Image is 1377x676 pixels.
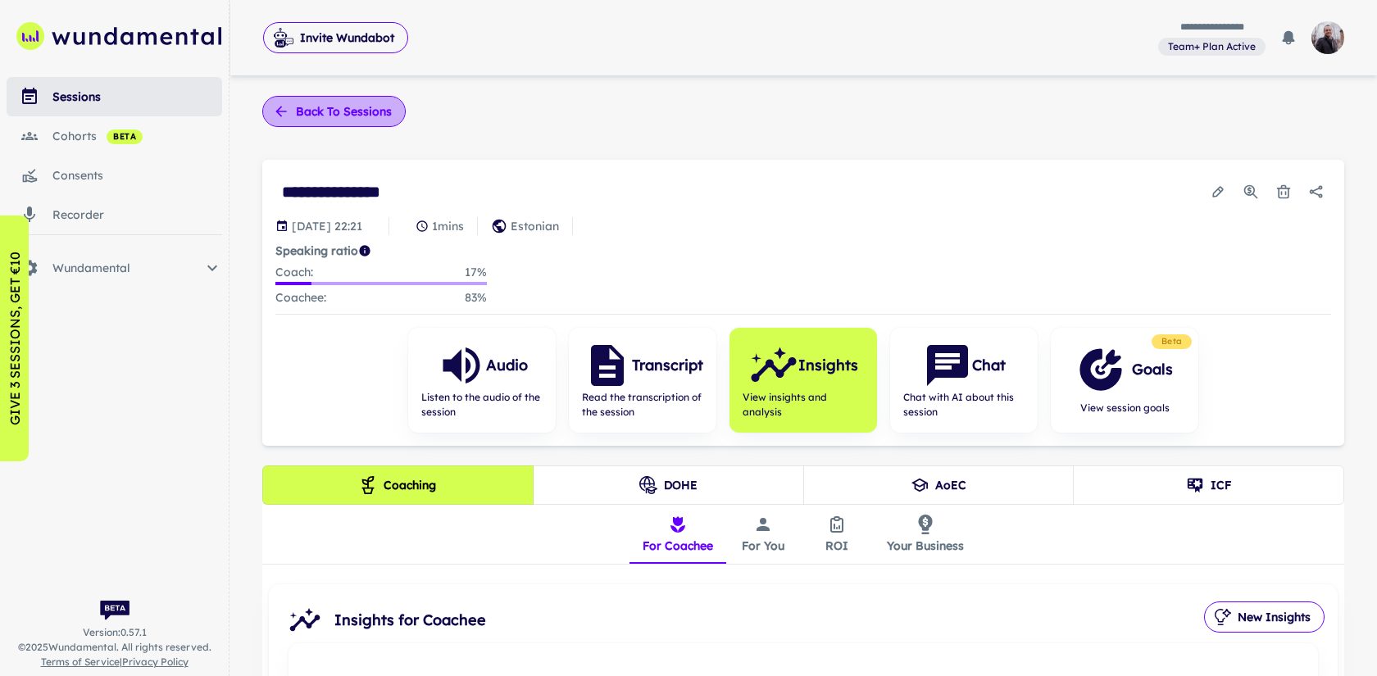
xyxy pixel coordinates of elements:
p: Coachee : [275,288,326,307]
button: For You [726,505,800,564]
span: View session goals [1076,401,1173,415]
button: For Coachee [629,505,726,564]
span: Wundamental [52,259,202,277]
span: Listen to the audio of the session [421,390,543,420]
a: Privacy Policy [122,656,189,668]
button: Delete session [1269,177,1298,206]
h6: Chat [972,354,1006,377]
button: AudioListen to the audio of the session [408,328,556,433]
span: Team+ Plan Active [1161,39,1262,54]
a: cohorts beta [7,116,222,156]
button: InsightsView insights and analysis [729,328,877,433]
strong: Speaking ratio [275,243,358,258]
button: Usage Statistics [1236,177,1266,206]
button: New Insights [1204,601,1325,633]
span: View insights and analysis [743,390,864,420]
span: beta [107,130,143,143]
div: recorder [52,206,222,224]
p: GIVE 3 SESSIONS, GET €10 [5,252,25,425]
span: Beta [1155,335,1188,348]
button: Back to sessions [262,96,406,127]
button: DOHE [533,465,804,505]
p: Estonian [511,217,559,235]
span: Chat with AI about this session [903,390,1025,420]
button: ChatChat with AI about this session [890,328,1038,433]
div: theme selection [262,465,1344,505]
button: Share session [1302,177,1331,206]
span: | [41,655,189,669]
button: ICF [1073,465,1344,505]
button: GoalsView session goals [1051,328,1198,433]
button: Your Business [874,505,977,564]
a: sessions [7,77,222,116]
h6: Audio [486,354,528,377]
button: ROI [800,505,874,564]
h6: Goals [1132,358,1173,381]
h6: Transcript [632,354,703,377]
p: 1 mins [432,217,464,235]
a: View and manage your current plan and billing details. [1158,36,1266,57]
img: photoURL [1311,21,1344,54]
p: Coach : [275,263,313,282]
button: Coaching [262,465,534,505]
div: consents [52,166,222,184]
span: Invite Wundabot to record a meeting [263,21,408,54]
p: 17 % [465,263,487,282]
span: Version: 0.57.1 [83,625,147,640]
div: insights tabs [629,505,977,564]
button: Edit session [1203,177,1233,206]
button: Invite Wundabot [263,22,408,53]
div: Wundamental [7,248,222,288]
p: Session date [292,217,362,235]
span: © 2025 Wundamental. All rights reserved. [18,640,211,655]
a: Terms of Service [41,656,120,668]
h6: Insights [798,354,858,377]
span: View and manage your current plan and billing details. [1158,38,1266,54]
span: Generate new variation of insights [1204,607,1325,624]
svg: Coach/coachee ideal ratio of speaking is roughly 20:80. Mentor/mentee ideal ratio of speaking is ... [358,244,371,257]
div: sessions [52,88,222,106]
span: Insights for Coachee [334,609,1204,632]
a: recorder [7,195,222,234]
a: consents [7,156,222,195]
div: cohorts [52,127,222,145]
p: 83 % [465,288,487,307]
span: Read the transcription of the session [582,390,703,420]
button: AoEC [803,465,1075,505]
button: TranscriptRead the transcription of the session [569,328,716,433]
